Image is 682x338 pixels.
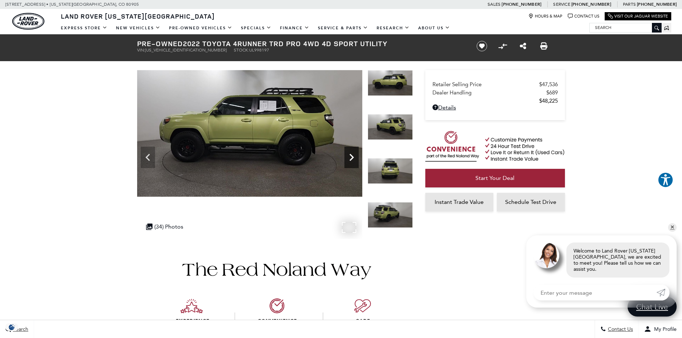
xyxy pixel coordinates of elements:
a: Finance [276,22,314,34]
a: Pre-Owned Vehicles [165,22,237,34]
nav: Main Navigation [57,22,454,34]
div: Welcome to Land Rover [US_STATE][GEOGRAPHIC_DATA], we are excited to meet you! Please tell us how... [566,243,669,278]
h1: 2022 Toyota 4Runner TRD Pro 4WD 4D Sport Utility [137,40,465,48]
span: Start Your Deal [475,175,514,181]
a: New Vehicles [112,22,165,34]
a: Land Rover [US_STATE][GEOGRAPHIC_DATA] [57,12,219,20]
a: Submit [657,285,669,300]
a: Visit Our Jaguar Website [608,14,668,19]
span: [US_VEHICLE_IDENTIFICATION_NUMBER] [145,48,227,53]
button: Explore your accessibility options [658,172,673,188]
a: Hours & Map [528,14,562,19]
aside: Accessibility Help Desk [658,172,673,189]
button: Compare Vehicle [497,41,508,52]
a: Service & Parts [314,22,372,34]
span: Stock: [234,48,249,53]
a: Print this Pre-Owned 2022 Toyota 4Runner TRD Pro 4WD 4D Sport Utility [540,42,547,50]
img: Opt-Out Icon [4,323,20,331]
img: Land Rover [12,13,44,30]
img: Used 2022 Lime Rush Toyota TRD Pro image 5 [368,70,413,96]
a: land-rover [12,13,44,30]
a: Contact Us [568,14,599,19]
img: Used 2022 Lime Rush Toyota TRD Pro image 8 [368,202,413,228]
a: [STREET_ADDRESS] • [US_STATE][GEOGRAPHIC_DATA], CO 80905 [5,2,139,7]
a: Schedule Test Drive [497,193,565,211]
span: $48,225 [539,98,558,104]
a: EXPRESS STORE [57,22,112,34]
span: $47,536 [539,81,558,88]
a: Start Your Deal [425,169,565,187]
a: Specials [237,22,276,34]
div: Next [344,147,359,168]
span: Dealer Handling [432,89,546,96]
strong: Pre-Owned [137,39,183,48]
div: Previous [141,147,155,168]
span: $689 [546,89,558,96]
span: Contact Us [606,326,633,332]
a: Share this Pre-Owned 2022 Toyota 4Runner TRD Pro 4WD 4D Sport Utility [520,42,526,50]
div: (34) Photos [142,220,187,234]
span: Parts [623,2,636,7]
span: Service [553,2,570,7]
button: Save vehicle [474,40,490,52]
span: Retailer Selling Price [432,81,539,88]
a: Retailer Selling Price $47,536 [432,81,558,88]
input: Search [590,23,661,32]
button: Open user profile menu [639,320,682,338]
img: Used 2022 Lime Rush Toyota TRD Pro image 5 [137,70,362,197]
span: UL998197 [249,48,269,53]
span: Instant Trade Value [435,199,484,205]
img: Agent profile photo [533,243,559,268]
a: Dealer Handling $689 [432,89,558,96]
a: [PHONE_NUMBER] [637,1,677,7]
span: My Profile [651,326,677,332]
a: Instant Trade Value [425,193,493,211]
a: Research [372,22,414,34]
input: Enter your message [533,285,657,300]
section: Click to Open Cookie Consent Modal [4,323,20,331]
span: VIN: [137,48,145,53]
a: $48,225 [432,98,558,104]
img: Used 2022 Lime Rush Toyota TRD Pro image 6 [368,114,413,140]
span: Schedule Test Drive [505,199,556,205]
a: [PHONE_NUMBER] [571,1,611,7]
a: [PHONE_NUMBER] [502,1,541,7]
a: About Us [414,22,454,34]
span: Land Rover [US_STATE][GEOGRAPHIC_DATA] [61,12,215,20]
a: Details [432,104,558,111]
img: Used 2022 Lime Rush Toyota TRD Pro image 7 [368,158,413,184]
span: Sales [488,2,500,7]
